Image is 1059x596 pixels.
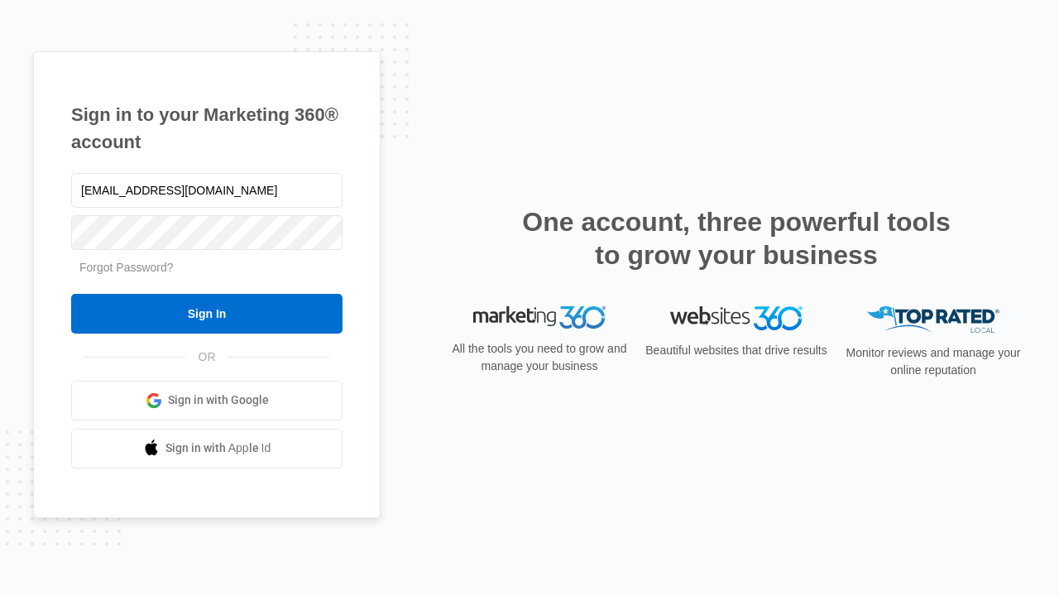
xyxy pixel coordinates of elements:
[644,342,829,359] p: Beautiful websites that drive results
[71,294,343,334] input: Sign In
[79,261,174,274] a: Forgot Password?
[447,340,632,375] p: All the tools you need to grow and manage your business
[473,306,606,329] img: Marketing 360
[841,344,1026,379] p: Monitor reviews and manage your online reputation
[168,392,269,409] span: Sign in with Google
[71,381,343,421] a: Sign in with Google
[670,306,803,330] img: Websites 360
[71,173,343,208] input: Email
[517,205,956,272] h2: One account, three powerful tools to grow your business
[867,306,999,334] img: Top Rated Local
[71,429,343,469] a: Sign in with Apple Id
[165,440,271,457] span: Sign in with Apple Id
[187,348,228,366] span: OR
[71,101,343,156] h1: Sign in to your Marketing 360® account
